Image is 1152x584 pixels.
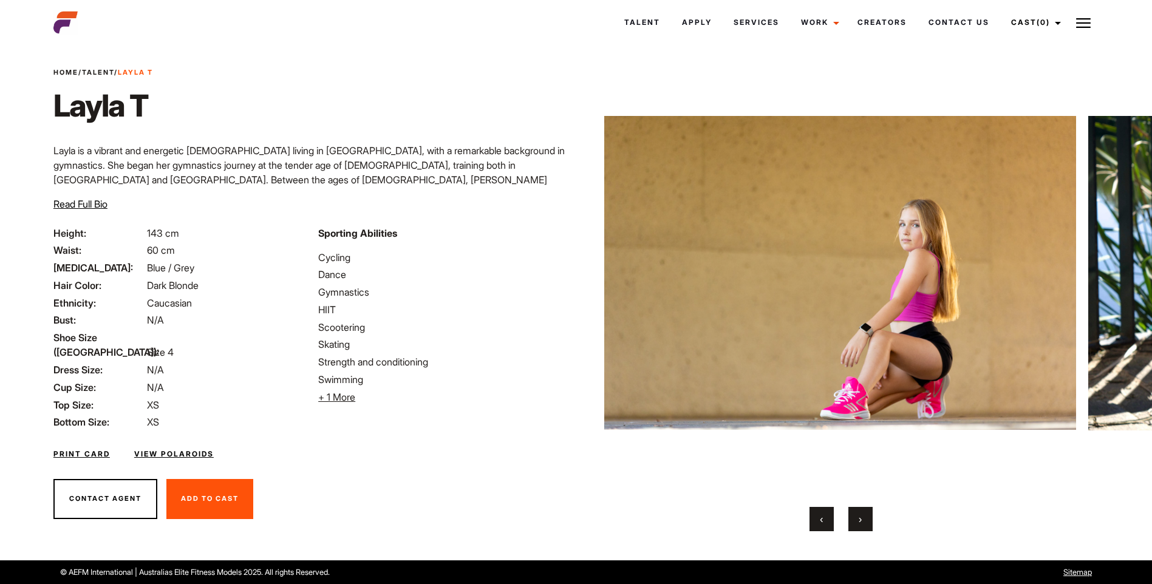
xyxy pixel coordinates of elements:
[60,566,656,578] p: © AEFM International | Australias Elite Fitness Models 2025. All rights Reserved.
[318,391,355,403] span: + 1 More
[147,346,174,358] span: Size 4
[318,320,568,334] li: Scootering
[847,6,918,39] a: Creators
[53,68,78,76] a: Home
[147,364,164,376] span: N/A
[53,198,107,210] span: Read Full Bio
[53,296,145,310] span: Ethnicity:
[53,243,145,257] span: Waist:
[318,355,568,369] li: Strength and conditioning
[134,449,214,460] a: View Polaroids
[820,513,823,525] span: Previous
[318,337,568,351] li: Skating
[318,267,568,282] li: Dance
[53,143,569,231] p: Layla is a vibrant and energetic [DEMOGRAPHIC_DATA] living in [GEOGRAPHIC_DATA], with a remarkabl...
[53,362,145,377] span: Dress Size:
[53,260,145,275] span: [MEDICAL_DATA]:
[82,68,114,76] a: Talent
[147,399,159,411] span: XS
[147,381,164,393] span: N/A
[53,415,145,429] span: Bottom Size:
[1063,568,1092,577] a: Sitemap
[53,380,145,395] span: Cup Size:
[53,278,145,293] span: Hair Color:
[53,10,78,35] img: cropped-aefm-brand-fav-22-square.png
[671,6,723,39] a: Apply
[613,6,671,39] a: Talent
[859,513,862,525] span: Next
[166,479,253,519] button: Add To Cast
[53,398,145,412] span: Top Size:
[181,494,239,503] span: Add To Cast
[53,313,145,327] span: Bust:
[918,6,1000,39] a: Contact Us
[53,330,145,359] span: Shoe Size ([GEOGRAPHIC_DATA]):
[118,68,153,76] strong: Layla T
[1000,6,1068,39] a: Cast(0)
[147,416,159,428] span: XS
[147,227,179,239] span: 143 cm
[1076,16,1091,30] img: Burger icon
[604,54,1075,492] img: 0B5A9025
[53,197,107,211] button: Read Full Bio
[147,297,192,309] span: Caucasian
[790,6,847,39] a: Work
[147,279,199,291] span: Dark Blonde
[318,302,568,317] li: HIIT
[318,250,568,265] li: Cycling
[147,314,164,326] span: N/A
[147,262,194,274] span: Blue / Grey
[53,87,153,124] h1: Layla T
[1037,18,1050,27] span: (0)
[53,226,145,240] span: Height:
[723,6,790,39] a: Services
[318,372,568,387] li: Swimming
[53,449,110,460] a: Print Card
[318,227,397,239] strong: Sporting Abilities
[53,479,157,519] button: Contact Agent
[147,244,175,256] span: 60 cm
[53,67,153,78] span: / /
[318,285,568,299] li: Gymnastics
